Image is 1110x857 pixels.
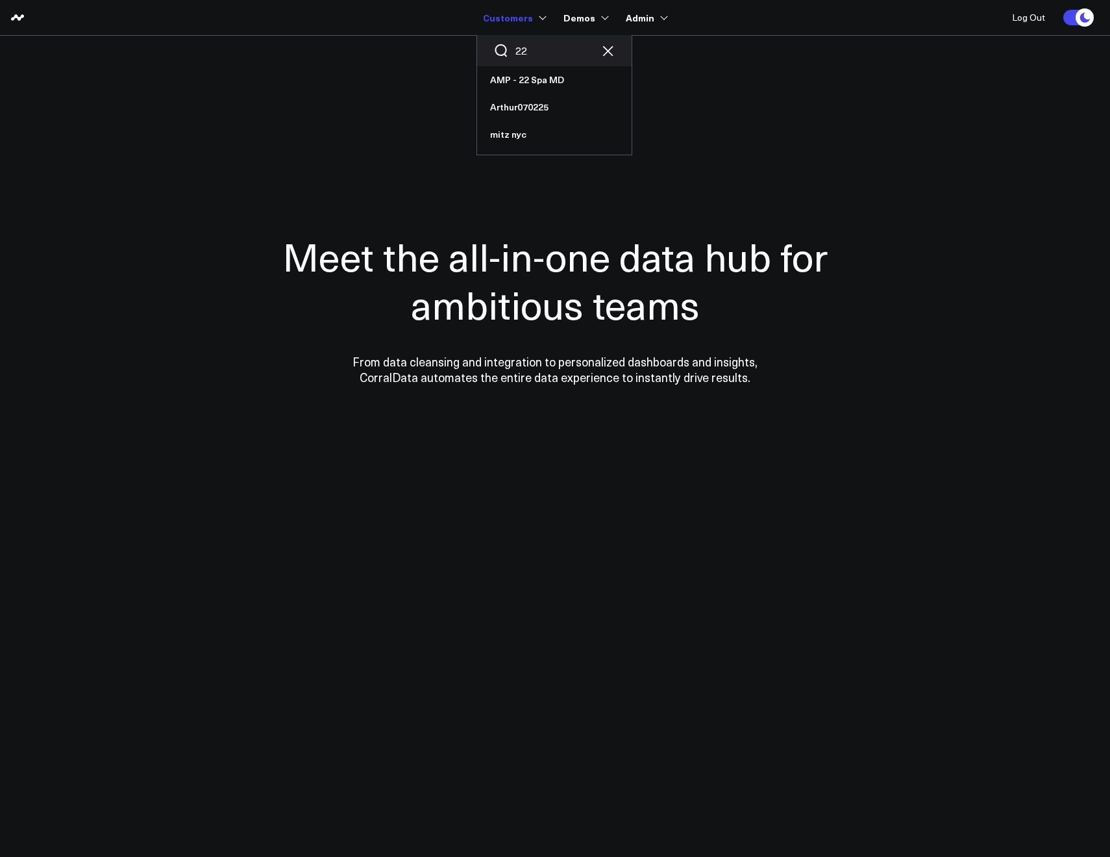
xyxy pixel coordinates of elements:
[483,6,544,29] a: Customers
[563,6,606,29] a: Demos
[325,354,785,385] p: From data cleansing and integration to personalized dashboards and insights, CorralData automates...
[477,121,632,148] a: mitz nyc
[477,94,632,121] a: Arthur070225
[493,43,509,58] button: Search customers button
[600,43,615,58] button: Clear search
[477,66,632,94] a: AMP - 22 Spa MD
[237,232,873,328] h1: Meet the all-in-one data hub for ambitious teams
[515,44,593,58] input: Search customers input
[626,6,665,29] a: Admin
